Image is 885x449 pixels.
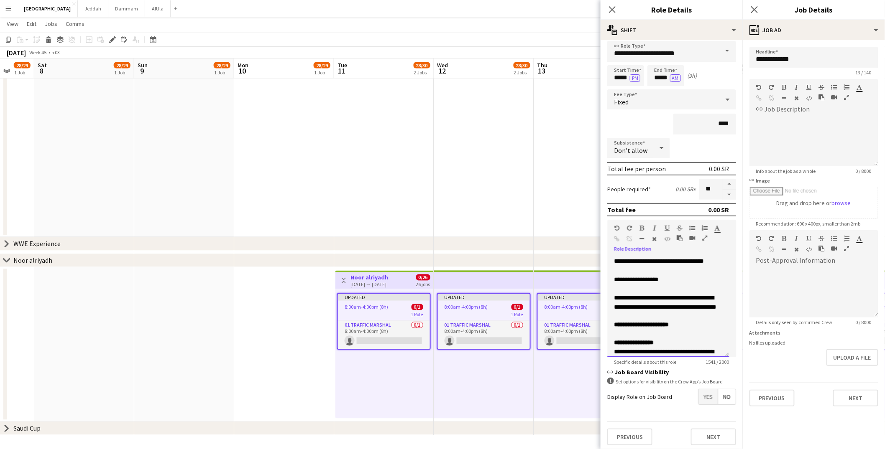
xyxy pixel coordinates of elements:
span: Details only seen by confirmed Crew [749,319,839,325]
a: Comms [62,18,88,29]
a: Jobs [41,18,61,29]
button: Previous [749,390,795,406]
button: Undo [756,235,762,242]
div: Updated8:00am-4:00pm (8h)0/11 Role01 Traffic Marshal0/18:00am-4:00pm (8h) [437,293,531,350]
button: Paste as plain text [819,245,825,252]
button: Unordered List [831,235,837,242]
span: Specific details about this role [607,359,683,365]
button: Undo [756,84,762,91]
span: 12 [436,66,448,76]
a: View [3,18,22,29]
button: Paste as plain text [819,94,825,101]
span: Sun [138,61,148,69]
button: Undo [614,225,620,231]
button: Bold [781,84,787,91]
button: HTML Code [806,246,812,253]
div: Updated [538,294,630,301]
button: Horizontal Line [781,95,787,101]
span: 0/1 [412,304,423,310]
span: Jobs [45,20,57,28]
button: Italic [652,225,657,231]
button: Text Color [714,225,720,231]
button: Redo [627,225,632,231]
app-card-role: 01 Traffic Marshal0/18:00am-4:00pm (8h) [438,321,530,349]
button: HTML Code [664,236,670,242]
span: Mon [238,61,248,69]
button: Redo [769,84,775,91]
button: Insert video [689,235,695,241]
span: 28/29 [314,62,330,68]
button: Fullscreen [702,235,708,241]
label: People required [607,185,651,193]
span: Recommendation: 600 x 400px, smaller than 2mb [749,221,867,227]
div: Job Ad [743,20,885,40]
span: 10 [236,66,248,76]
span: Sat [38,61,47,69]
div: 1 Job [14,69,30,76]
span: 8:00am-4:00pm (8h) [445,304,488,310]
button: AM [670,74,681,82]
div: Set options for visibility on the Crew App’s Job Board [607,378,736,386]
button: Redo [769,235,775,242]
button: Ordered List [844,84,850,91]
span: 8:00am-4:00pm (8h) [345,304,388,310]
div: 26 jobs [416,281,430,288]
button: Text Color [857,235,862,242]
span: Edit [27,20,36,28]
span: 1541 / 2000 [699,359,736,365]
span: Don't allow [614,146,647,155]
button: Previous [607,429,652,445]
button: Ordered List [844,235,850,242]
button: Insert video [831,245,837,252]
div: 0.00 SR [709,165,729,173]
div: Shift [601,20,743,40]
button: Italic [794,235,800,242]
span: 13 [536,66,548,76]
button: Clear Formatting [652,236,657,242]
button: Horizontal Line [639,236,645,242]
button: HTML Code [806,95,812,101]
span: 9 [136,66,148,76]
div: [DATE] [7,48,26,57]
button: Upload a file [826,349,878,366]
div: 0.00 SR x [676,185,696,193]
button: Unordered List [831,84,837,91]
h3: Noor alriyadh [350,274,388,282]
button: Next [691,429,736,445]
span: Info about the job as a whole [749,168,823,174]
label: Attachments [749,330,781,336]
button: AlUla [145,0,171,17]
button: Unordered List [689,225,695,231]
span: Comms [66,20,84,28]
button: [GEOGRAPHIC_DATA] [17,0,78,17]
app-card-role: 01 Traffic Marshal0/18:00am-4:00pm (8h) [538,321,630,349]
div: 1 Job [214,69,230,76]
span: Yes [698,389,718,404]
span: 0 / 8000 [849,168,878,174]
button: Paste as plain text [677,235,683,241]
span: 0/26 [416,274,430,281]
button: Underline [664,225,670,231]
span: Tue [338,61,347,69]
div: No files uploaded. [749,340,878,346]
span: 0/1 [512,304,523,310]
div: 2 Jobs [514,69,530,76]
button: Bold [639,225,645,231]
span: No [718,389,736,404]
button: Dammam [108,0,145,17]
button: Strikethrough [819,84,825,91]
button: PM [630,74,640,82]
button: Bold [781,235,787,242]
button: Strikethrough [819,235,825,242]
button: Next [833,390,878,406]
span: Wed [437,61,448,69]
app-job-card: Updated8:00am-4:00pm (8h)0/11 Role01 Traffic Marshal0/18:00am-4:00pm (8h) [537,293,631,350]
div: [DATE] → [DATE] [350,282,388,288]
div: 1 Job [114,69,130,76]
span: 28/29 [14,62,31,68]
span: 8 [36,66,47,76]
span: 11 [336,66,347,76]
span: 1 Role [411,312,423,318]
button: Italic [794,84,800,91]
div: Updated [338,294,430,301]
